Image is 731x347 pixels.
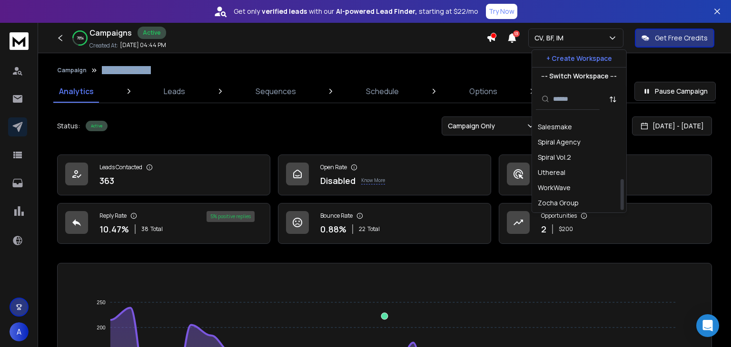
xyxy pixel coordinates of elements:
[359,225,365,233] span: 22
[99,164,142,171] p: Leads Contacted
[278,203,491,244] a: Bounce Rate0.88%22Total
[89,27,132,39] h1: Campaigns
[448,121,499,131] p: Campaign Only
[489,7,514,16] p: Try Now
[499,203,712,244] a: Opportunities2$200
[603,90,622,109] button: Sort by Sort A-Z
[655,33,708,43] p: Get Free Credits
[366,86,399,97] p: Schedule
[57,154,270,195] a: Leads Contacted363
[538,183,571,193] div: WorkWave
[464,80,503,103] a: Options
[320,212,353,220] p: Bounce Rate
[360,80,405,103] a: Schedule
[632,116,712,135] button: [DATE] - [DATE]
[541,71,617,81] p: --- Switch Workspace ---
[361,177,385,184] p: Know More
[97,299,105,305] tspan: 250
[57,121,80,131] p: Status:
[141,225,148,233] span: 38
[336,7,417,16] strong: AI-powered Lead Finder,
[99,174,114,187] p: 363
[234,7,478,16] p: Get only with our starting at $22/mo
[10,322,29,341] button: A
[77,35,84,41] p: 78 %
[538,153,571,162] div: Spiral Vol.2
[256,86,296,97] p: Sequences
[635,29,714,48] button: Get Free Credits
[367,225,380,233] span: Total
[158,80,191,103] a: Leads
[559,225,573,233] p: $ 200
[538,168,565,177] div: Uthereal
[541,222,546,236] p: 2
[278,154,491,195] a: Open RateDisabledKnow More
[99,212,127,220] p: Reply Rate
[86,121,108,131] div: Active
[469,86,497,97] p: Options
[164,86,185,97] p: Leads
[538,198,579,208] div: Zocha Group
[138,27,166,39] div: Active
[262,7,307,16] strong: verified leads
[10,32,29,50] img: logo
[532,50,626,67] button: + Create Workspace
[97,325,105,330] tspan: 200
[486,4,517,19] button: Try Now
[53,80,99,103] a: Analytics
[320,164,347,171] p: Open Rate
[89,42,118,49] p: Created At:
[499,154,712,195] a: Click RateDisabledKnow More
[207,211,255,222] div: 5 % positive replies
[102,67,151,74] p: CV / AI Coach / EU
[250,80,302,103] a: Sequences
[57,67,87,74] button: Campaign
[320,174,356,187] p: Disabled
[59,86,94,97] p: Analytics
[150,225,163,233] span: Total
[538,137,580,147] div: Spiral Agency
[546,54,612,63] p: + Create Workspace
[99,222,129,236] p: 10.47 %
[534,33,567,43] p: CV, BF, IM
[541,212,577,220] p: Opportunities
[696,314,719,337] div: Open Intercom Messenger
[120,41,166,49] p: [DATE] 04:44 PM
[513,30,520,37] span: 13
[320,222,346,236] p: 0.88 %
[57,203,270,244] a: Reply Rate10.47%38Total5% positive replies
[538,122,572,132] div: Salesmake
[634,82,716,101] button: Pause Campaign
